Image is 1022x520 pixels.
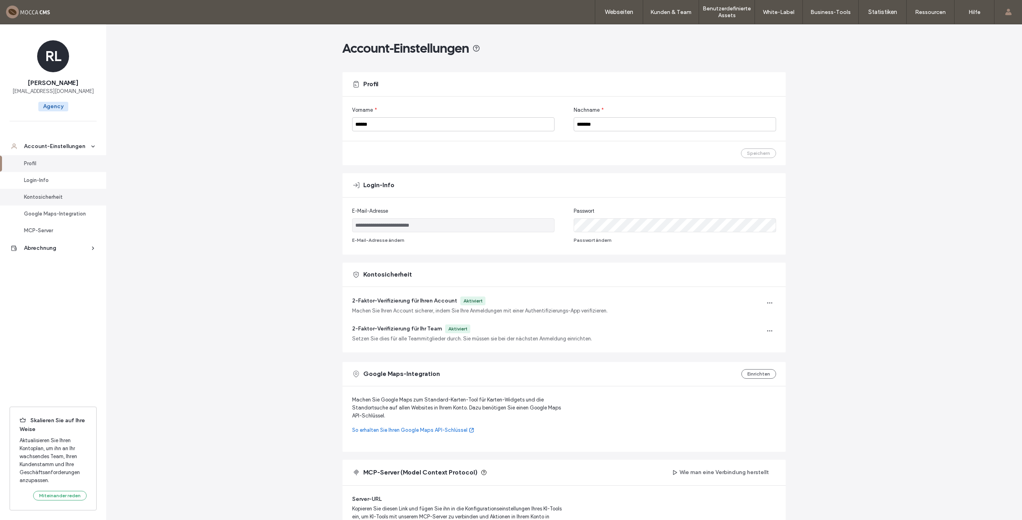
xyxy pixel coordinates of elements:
[741,369,776,379] button: Einrichten
[915,9,946,16] label: Ressourcen
[448,325,467,332] div: Aktiviert
[24,193,89,201] div: Kontosicherheit
[24,210,89,218] div: Google Maps-Integration
[28,79,78,87] span: [PERSON_NAME]
[574,117,776,131] input: Nachname
[463,297,482,304] div: Aktiviert
[352,495,382,503] span: Server-URL
[352,106,373,114] span: Vorname
[363,370,440,378] span: Google Maps-Integration
[24,176,89,184] div: Login-Info
[363,80,378,89] span: Profil
[352,307,608,315] span: Machen Sie Ihren Account sicherer, indem Sie Ihre Anmeldungen mit einer Authentifizierungs-App ve...
[24,244,89,252] div: Abrechnung
[605,8,633,16] label: Webseiten
[20,437,87,484] span: Aktualisieren Sie Ihren Kontoplan, um ihn an Ihr wachsendes Team, Ihren Kundenstamm und Ihre Gesc...
[363,270,412,279] span: Kontosicherheit
[363,468,477,477] span: MCP-Server (Model Context Protocol)
[574,207,594,215] span: Passwort
[665,466,776,479] button: Wie man eine Verbindung herstellt
[574,235,612,245] button: Passwort ändern
[363,181,394,190] span: Login-Info
[352,218,555,232] input: E-Mail-Adresse
[24,160,89,168] div: Profil
[969,9,980,16] label: Hilfe
[352,297,457,304] span: 2-Faktor-Verifizierung für Ihren Account
[352,207,388,215] span: E-Mail-Adresse
[352,235,404,245] button: E-Mail-Adresse ändern
[38,102,68,111] span: Agency
[20,417,87,433] span: Skalieren Sie auf Ihre Weise
[574,106,600,114] span: Nachname
[574,218,776,232] input: Passwort
[699,5,755,19] label: Benutzerdefinierte Assets
[24,142,89,150] div: Account-Einstellungen
[37,40,69,72] div: RL
[810,9,851,16] label: Business-Tools
[352,396,564,420] span: Machen Sie Google Maps zum Standard-Karten-Tool für Karten-Widgets und die Standortsuche auf alle...
[352,335,592,343] span: Setzen Sie dies für alle Teammitglieder durch. Sie müssen sie bei der nächsten Anmeldung einrichten.
[24,227,89,235] div: MCP-Server
[33,491,87,500] button: Miteinander reden
[868,8,897,16] label: Statistiken
[12,87,94,95] span: [EMAIL_ADDRESS][DOMAIN_NAME]
[352,117,555,131] input: Vorname
[343,40,469,56] span: Account-Einstellungen
[352,325,442,332] span: 2-Faktor-Verifizierung für Ihr Team
[18,6,35,13] span: Hilfe
[763,9,794,16] label: White-Label
[352,426,564,434] a: So erhalten Sie Ihren Google Maps API-Schlüssel
[650,9,691,16] label: Kunden & Team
